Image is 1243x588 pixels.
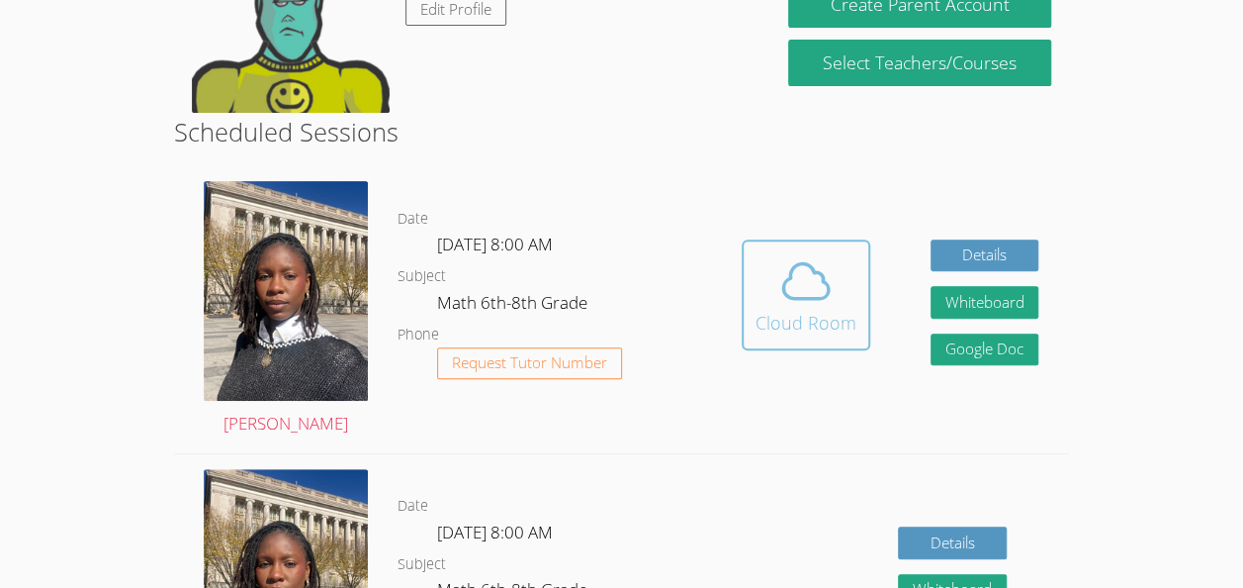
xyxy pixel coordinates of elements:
dt: Date [398,207,428,232]
dt: Phone [398,323,439,347]
a: Details [931,240,1039,272]
dd: Math 6th-8th Grade [437,289,591,323]
dt: Date [398,494,428,519]
dt: Subject [398,264,446,289]
a: Details [898,527,1007,559]
img: IMG_8183.jpeg [204,181,368,401]
a: Google Doc [931,334,1039,366]
a: [PERSON_NAME] [204,181,368,438]
span: Request Tutor Number [452,355,607,370]
h2: Scheduled Sessions [174,113,1069,150]
span: [DATE] 8:00 AM [437,521,553,543]
button: Whiteboard [931,286,1039,319]
a: Select Teachers/Courses [788,40,1050,86]
button: Request Tutor Number [437,347,622,380]
div: Cloud Room [755,309,856,337]
button: Cloud Room [742,240,870,350]
dt: Subject [398,552,446,577]
span: [DATE] 8:00 AM [437,233,553,255]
